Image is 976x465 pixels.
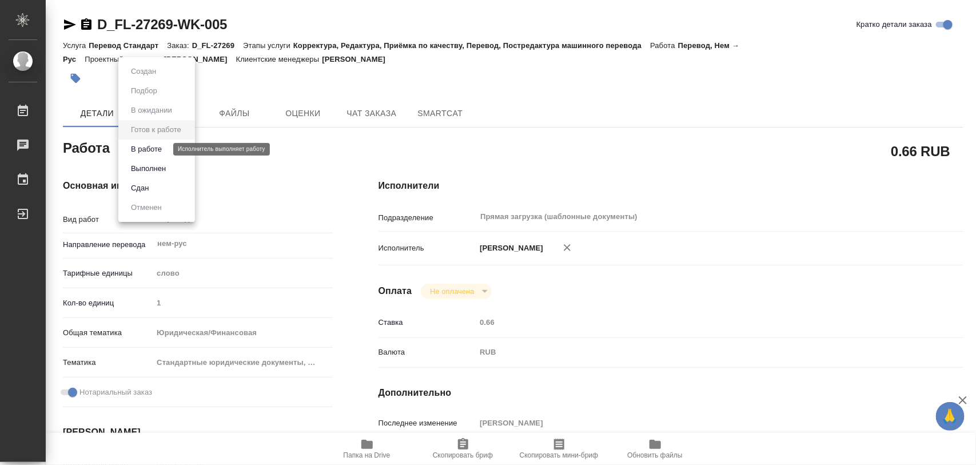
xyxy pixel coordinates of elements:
button: Готов к работе [128,124,185,136]
button: Сдан [128,182,152,194]
button: Подбор [128,85,161,97]
button: Выполнен [128,162,169,175]
button: В работе [128,143,165,156]
button: Отменен [128,201,165,214]
button: В ожидании [128,104,176,117]
button: Создан [128,65,160,78]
